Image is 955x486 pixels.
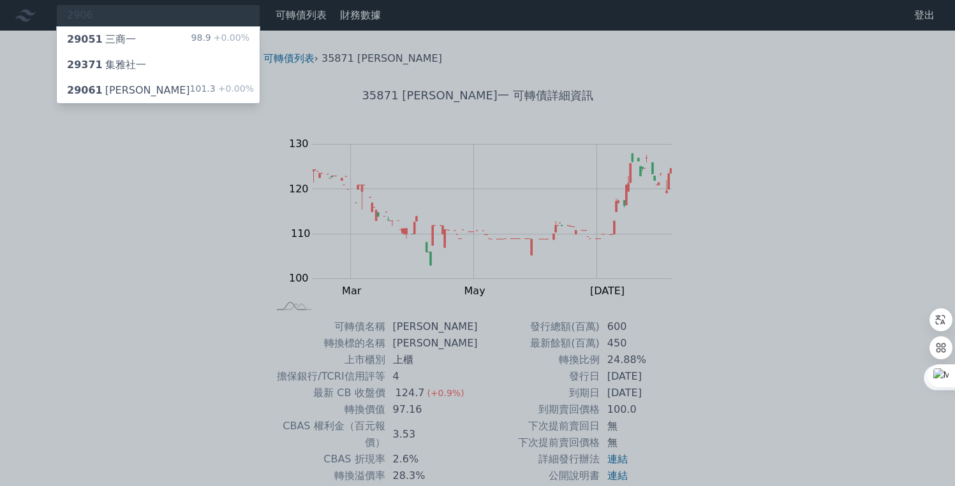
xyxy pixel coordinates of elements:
[211,32,249,43] span: +0.00%
[67,33,103,45] span: 29051
[67,59,103,71] span: 29371
[67,83,190,98] div: [PERSON_NAME]
[57,78,260,103] a: 29061[PERSON_NAME] 101.3+0.00%
[57,27,260,52] a: 29051三商一 98.9+0.00%
[216,83,254,94] span: +0.00%
[67,84,103,96] span: 29061
[57,52,260,78] a: 29371集雅社一
[191,32,249,47] div: 98.9
[67,32,136,47] div: 三商一
[67,57,146,73] div: 集雅社一
[190,83,254,98] div: 101.3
